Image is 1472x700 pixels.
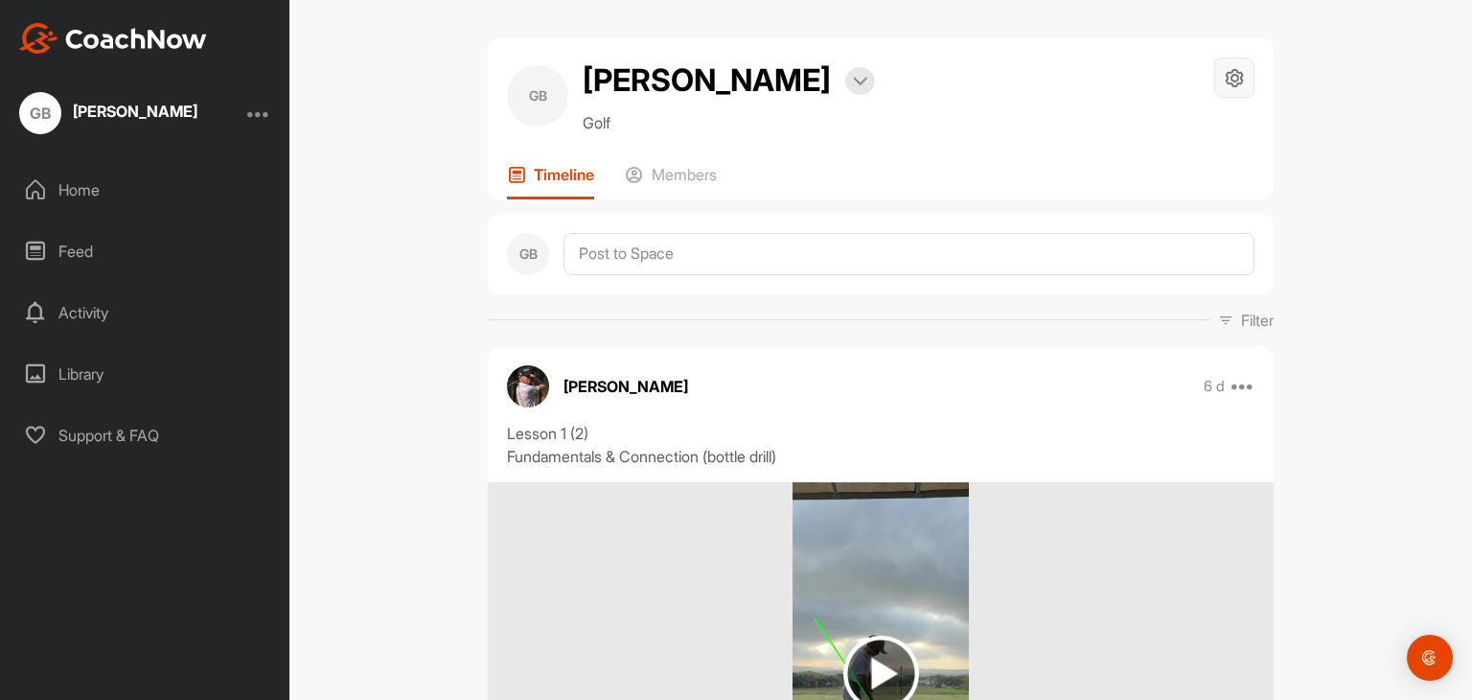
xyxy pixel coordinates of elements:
p: Timeline [534,165,594,184]
img: CoachNow [19,23,207,54]
div: GB [19,92,61,134]
div: Lesson 1 (2) Fundamentals & Connection (bottle drill) [507,422,1254,468]
p: Golf [583,111,875,134]
div: GB [507,65,568,127]
div: Activity [11,289,281,337]
div: Feed [11,227,281,275]
h2: [PERSON_NAME] [583,58,831,104]
div: GB [507,233,549,275]
div: Library [11,350,281,398]
p: [PERSON_NAME] [563,375,688,398]
div: Home [11,166,281,214]
p: Filter [1241,309,1274,332]
p: Members [652,165,717,184]
img: avatar [507,365,549,408]
div: [PERSON_NAME] [73,104,197,119]
div: Support & FAQ [11,411,281,459]
img: arrow-down [853,77,867,86]
p: 6 d [1204,377,1225,396]
div: Open Intercom Messenger [1407,635,1453,681]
